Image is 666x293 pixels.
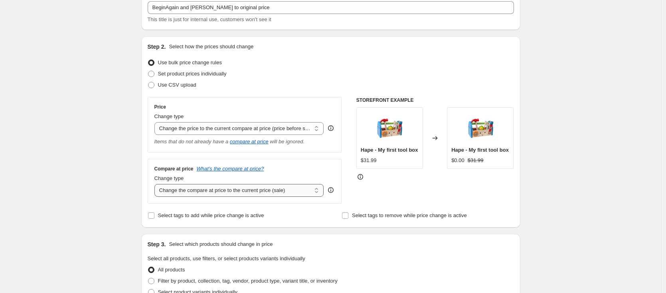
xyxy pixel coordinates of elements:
div: $0.00 [451,156,464,164]
span: Hape - My first tool box [451,147,509,153]
i: will be ignored. [270,139,304,145]
div: help [327,186,335,194]
strike: $31.99 [468,156,484,164]
button: compare at price [230,139,269,145]
h6: STOREFRONT EXAMPLE [356,97,514,103]
span: Set product prices individually [158,71,227,77]
h2: Step 3. [148,240,166,248]
span: Select all products, use filters, or select products variants individually [148,255,305,261]
img: E3001_1_80x.jpg [464,112,496,144]
span: Change type [154,113,184,119]
i: Items that do not already have a [154,139,229,145]
h2: Step 2. [148,43,166,51]
span: Select tags to remove while price change is active [352,212,467,218]
h3: Price [154,104,166,110]
div: help [327,124,335,132]
span: Filter by product, collection, tag, vendor, product type, variant title, or inventory [158,278,338,284]
button: What's the compare at price? [197,166,264,172]
p: Select how the prices should change [169,43,253,51]
div: $31.99 [361,156,377,164]
h3: Compare at price [154,166,194,172]
span: All products [158,267,185,273]
span: Change type [154,175,184,181]
span: Hape - My first tool box [361,147,418,153]
span: Use bulk price change rules [158,59,222,65]
img: E3001_1_80x.jpg [374,112,405,144]
span: This title is just for internal use, customers won't see it [148,16,271,22]
input: 30% off holiday sale [148,1,514,14]
span: Use CSV upload [158,82,196,88]
span: Select tags to add while price change is active [158,212,264,218]
p: Select which products should change in price [169,240,273,248]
